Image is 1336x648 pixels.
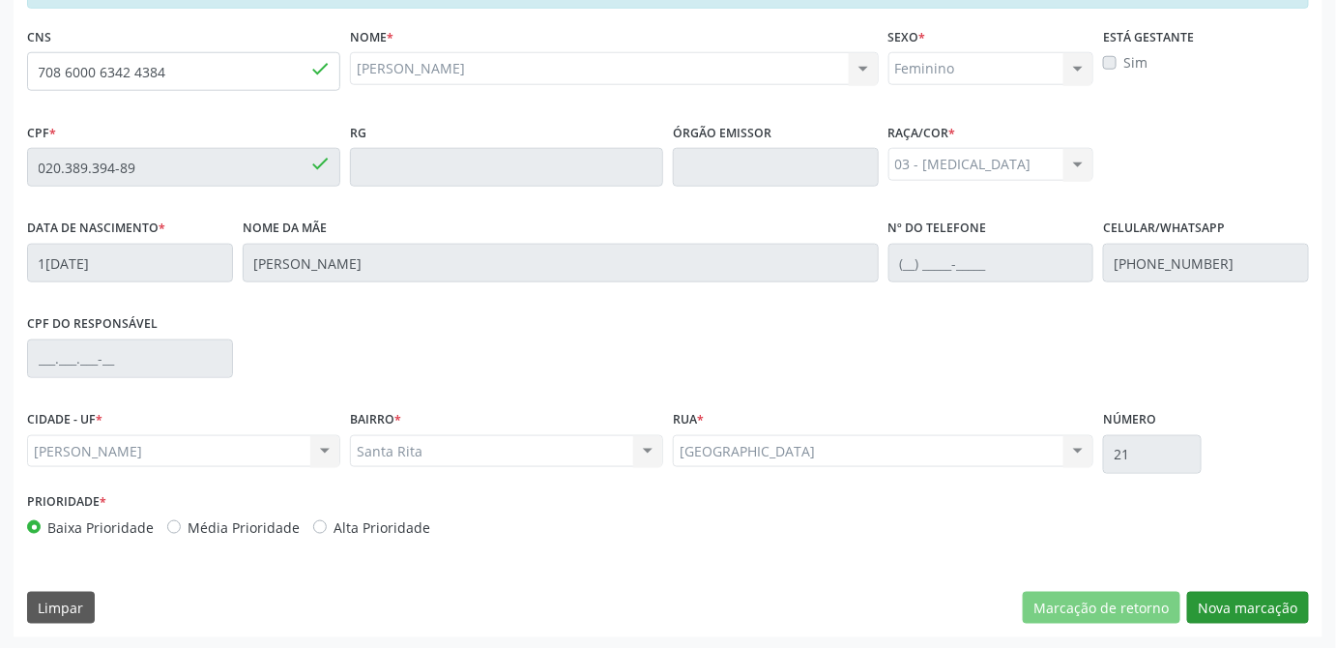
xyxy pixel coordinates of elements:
label: Sim [1123,52,1147,73]
input: (__) _____-_____ [888,244,1094,282]
label: Raça/cor [888,118,956,148]
button: Marcação de retorno [1023,592,1180,625]
label: Data de nascimento [27,214,165,244]
label: Órgão emissor [673,118,771,148]
input: __/__/____ [27,244,233,282]
label: CPF do responsável [27,309,158,339]
label: Nome da mãe [243,214,327,244]
label: Média Prioridade [188,517,300,538]
label: CNS [27,22,51,52]
input: (__) _____-_____ [1103,244,1309,282]
label: Nome [350,22,393,52]
label: Número [1103,405,1156,435]
button: Nova marcação [1187,592,1309,625]
label: CIDADE - UF [27,405,102,435]
label: Está gestante [1103,22,1194,52]
label: RG [350,118,366,148]
input: ___.___.___-__ [27,339,233,378]
span: done [309,58,331,79]
label: CPF [27,118,56,148]
span: done [309,153,331,174]
label: Prioridade [27,487,106,517]
label: Alta Prioridade [334,517,430,538]
label: Rua [673,405,704,435]
label: Nº do Telefone [888,214,987,244]
label: Celular/WhatsApp [1103,214,1225,244]
label: BAIRRO [350,405,401,435]
label: Sexo [888,22,926,52]
label: Baixa Prioridade [47,517,154,538]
